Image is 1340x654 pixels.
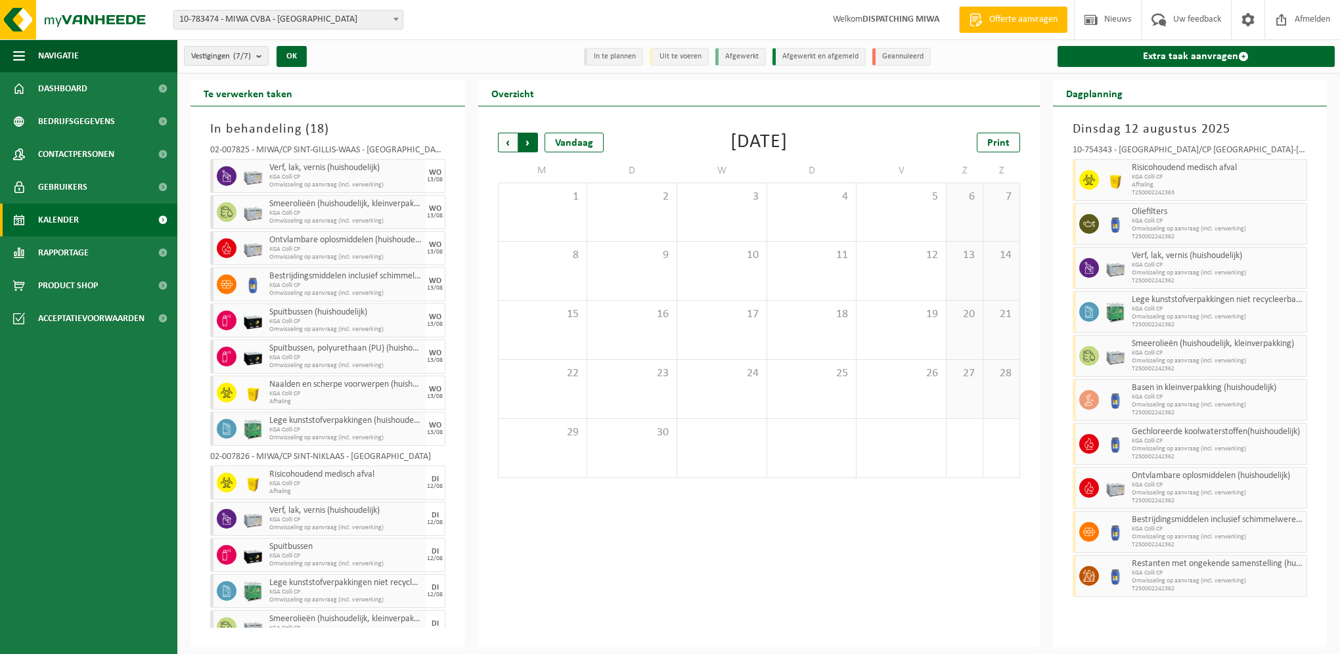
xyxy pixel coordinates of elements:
[772,48,866,66] li: Afgewerkt en afgemeld
[210,120,445,139] h3: In behandeling ( )
[677,159,767,183] td: W
[1105,214,1125,234] img: PB-OT-0120-HPE-00-02
[243,509,263,529] img: PB-LB-0680-HPE-GY-11
[594,248,670,263] span: 9
[774,248,850,263] span: 11
[432,512,439,519] div: DI
[990,190,1013,204] span: 7
[1132,207,1304,217] span: Oliefilters
[1132,313,1304,321] span: Omwisseling op aanvraag (incl. verwerking)
[505,190,581,204] span: 1
[1105,301,1125,323] img: PB-HB-1400-HPE-GN-11
[518,133,538,152] span: Volgende
[650,48,709,66] li: Uit te voeren
[863,366,939,381] span: 26
[243,473,263,492] img: LP-SB-00050-HPE-22
[1132,349,1304,357] span: KGA Colli CP
[243,238,263,258] img: PB-LB-0680-HPE-GY-11
[505,248,581,263] span: 8
[269,163,422,173] span: Verf, lak, vernis (huishoudelijk)
[429,422,441,429] div: WO
[863,307,939,322] span: 19
[269,469,422,480] span: Risicohoudend medisch afval
[863,248,939,263] span: 12
[429,169,441,177] div: WO
[1105,434,1125,454] img: PB-OT-0120-HPE-00-02
[38,204,79,236] span: Kalender
[427,393,443,400] div: 13/08
[1132,559,1304,569] span: Restanten met ongekende samenstelling (huishoudelijk)
[269,596,422,604] span: Omwisseling op aanvraag (incl. verwerking)
[269,506,422,516] span: Verf, lak, vernis (huishoudelijk)
[277,46,307,67] button: OK
[427,357,443,364] div: 13/08
[269,524,422,532] span: Omwisseling op aanvraag (incl. verwerking)
[1058,46,1335,67] a: Extra taak aanvragen
[863,190,939,204] span: 5
[1132,261,1304,269] span: KGA Colli CP
[1132,339,1304,349] span: Smeerolieën (huishoudelijk, kleinverpakking)
[1132,525,1304,533] span: KGA Colli CP
[1105,346,1125,366] img: PB-LB-0680-HPE-GY-11
[990,366,1013,381] span: 28
[310,123,324,136] span: 18
[684,366,760,381] span: 24
[977,133,1020,152] a: Print
[243,274,263,294] img: PB-OT-0120-HPE-00-02
[1132,515,1304,525] span: Bestrijdingsmiddelen inclusief schimmelwerende beschermingsmiddelen (huishoudelijk)
[38,105,115,138] span: Bedrijfsgegevens
[1132,251,1304,261] span: Verf, lak, vernis (huishoudelijk)
[427,249,443,255] div: 13/08
[174,11,403,29] span: 10-783474 - MIWA CVBA - SINT-NIKLAAS
[987,138,1010,148] span: Print
[684,248,760,263] span: 10
[427,285,443,292] div: 13/08
[498,159,588,183] td: M
[862,14,939,24] strong: DISPATCHING MIWA
[1105,258,1125,278] img: PB-LB-0680-HPE-GY-11
[872,48,931,66] li: Geannuleerd
[1132,181,1304,189] span: Afhaling
[269,217,422,225] span: Omwisseling op aanvraag (incl. verwerking)
[243,580,263,602] img: PB-HB-1400-HPE-GN-11
[1132,295,1304,305] span: Lege kunststofverpakkingen niet recycleerbaar
[269,552,422,560] span: KGA Colli CP
[1053,80,1136,106] h2: Dagplanning
[505,366,581,381] span: 22
[429,313,441,321] div: WO
[1105,170,1125,190] img: LP-SB-00050-HPE-22
[38,171,87,204] span: Gebruikers
[1132,217,1304,225] span: KGA Colli CP
[953,190,976,204] span: 6
[173,10,403,30] span: 10-783474 - MIWA CVBA - SINT-NIKLAAS
[1132,445,1304,453] span: Omwisseling op aanvraag (incl. verwerking)
[505,425,581,440] span: 29
[269,516,422,524] span: KGA Colli CP
[1105,478,1125,498] img: PB-LB-0680-HPE-GY-11
[269,209,422,217] span: KGA Colli CP
[953,248,976,263] span: 13
[1132,173,1304,181] span: KGA Colli CP
[429,205,441,213] div: WO
[269,380,422,390] span: Naalden en scherpe voorwerpen (huishoudelijk)
[269,271,422,282] span: Bestrijdingsmiddelen inclusief schimmelwerende beschermingsmiddelen (huishoudelijk)
[767,159,857,183] td: D
[594,425,670,440] span: 30
[269,235,422,246] span: Ontvlambare oplosmiddelen (huishoudelijk)
[990,248,1013,263] span: 14
[953,366,976,381] span: 27
[269,578,422,588] span: Lege kunststofverpakkingen niet recycleerbaar
[1132,383,1304,393] span: Basen in kleinverpakking (huishoudelijk)
[587,159,677,183] td: D
[269,614,422,624] span: Smeerolieën (huishoudelijk, kleinverpakking)
[505,307,581,322] span: 15
[269,343,422,354] span: Spuitbussen, polyurethaan (PU) (huishoudelijk)
[1132,437,1304,445] span: KGA Colli CP
[545,133,604,152] div: Vandaag
[1132,577,1304,585] span: Omwisseling op aanvraag (incl. verwerking)
[269,488,422,496] span: Afhaling
[243,347,263,366] img: PB-LB-0680-HPE-BK-11
[1132,427,1304,437] span: Gechloreerde koolwaterstoffen(huishoudelijk)
[243,617,263,637] img: PB-LB-0680-HPE-GY-11
[269,426,422,434] span: KGA Colli CP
